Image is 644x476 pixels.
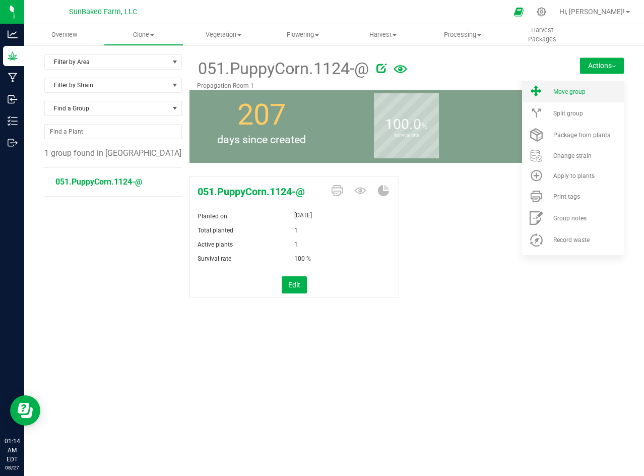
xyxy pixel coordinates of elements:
[423,24,502,45] a: Processing
[24,24,104,45] a: Overview
[5,464,20,471] p: 08/27
[580,57,624,74] button: Actions
[553,172,595,180] span: Apply to plants
[553,110,583,117] span: Split group
[190,184,324,199] span: 051.PuppyCorn.1124-@
[10,395,40,426] iframe: Resource center
[197,90,327,163] group-info-box: Days since created
[294,252,311,266] span: 100 %
[423,30,502,39] span: Processing
[5,437,20,464] p: 01:14 AM EDT
[559,8,625,16] span: Hi, [PERSON_NAME]!
[38,30,91,39] span: Overview
[294,223,298,237] span: 1
[45,78,169,92] span: Filter by Strain
[168,55,181,69] span: select
[553,88,586,95] span: Move group
[198,255,231,262] span: Survival rate
[189,132,334,148] span: days since created
[486,90,616,163] group-info-box: Total number of plants
[104,24,183,45] a: Clone
[263,24,343,45] a: Flowering
[342,90,471,163] group-info-box: Survival rate
[198,241,233,248] span: Active plants
[197,56,369,81] span: 051.PuppyCorn.1124-@
[344,30,422,39] span: Harvest
[45,125,181,139] input: NO DATA FOUND
[553,132,610,139] span: Package from plants
[198,227,233,234] span: Total planted
[502,24,582,45] a: Harvest Packages
[294,237,298,252] span: 1
[553,193,580,200] span: Print tags
[553,152,592,159] span: Change strain
[374,90,439,180] b: survival rate
[343,24,423,45] a: Harvest
[507,2,530,22] span: Open Ecommerce Menu
[45,101,169,115] span: Find a Group
[503,26,582,44] span: Harvest Packages
[8,138,18,148] inline-svg: Outbound
[104,30,183,39] span: Clone
[183,24,263,45] a: Vegetation
[197,81,544,90] p: Propagation Room 1
[198,213,227,220] span: Planted on
[294,209,312,221] span: [DATE]
[69,8,137,16] span: SunBaked Farm, LLC
[55,177,142,187] span: 051.PuppyCorn.1124-@
[282,276,307,293] button: Edit
[553,215,587,222] span: Group notes
[8,73,18,83] inline-svg: Manufacturing
[237,98,286,132] span: 207
[8,116,18,126] inline-svg: Inventory
[535,7,548,17] div: Manage settings
[8,29,18,39] inline-svg: Analytics
[44,147,182,159] div: 1 group found in [GEOGRAPHIC_DATA]
[479,132,623,148] span: total plants
[264,30,342,39] span: Flowering
[8,51,18,61] inline-svg: Grow
[553,236,590,244] span: Record waste
[8,94,18,104] inline-svg: Inbound
[45,55,169,69] span: Filter by Area
[184,30,263,39] span: Vegetation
